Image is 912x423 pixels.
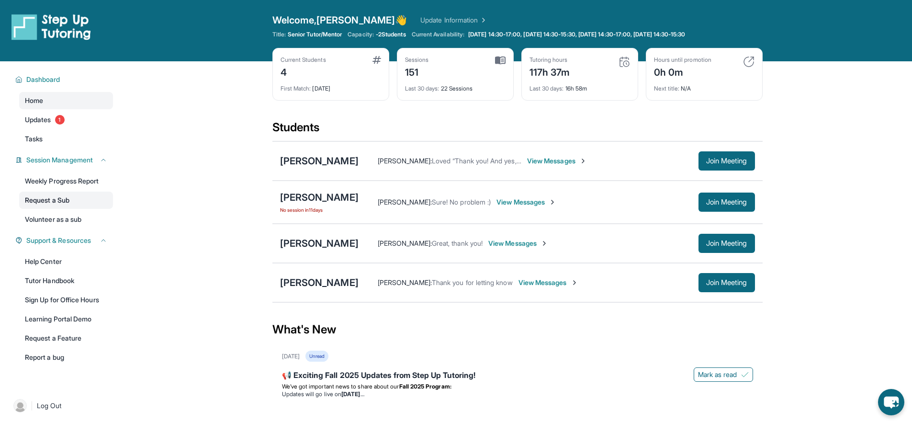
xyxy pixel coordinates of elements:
span: Join Meeting [706,158,747,164]
span: | [31,400,33,412]
div: Sessions [405,56,429,64]
img: logo [11,13,91,40]
span: [PERSON_NAME] : [378,157,432,165]
button: Mark as read [694,367,753,382]
span: Home [25,96,43,105]
div: [DATE] [281,79,381,92]
span: View Messages [527,156,587,166]
div: N/A [654,79,754,92]
li: Updates will go live on [282,390,753,398]
div: What's New [272,309,763,351]
div: 117h 37m [529,64,570,79]
img: Chevron-Right [579,157,587,165]
a: |Log Out [10,395,113,416]
div: 16h 58m [529,79,630,92]
div: Unread [305,351,328,362]
div: 4 [281,64,326,79]
a: Volunteer as a sub [19,211,113,228]
div: [PERSON_NAME] [280,191,359,204]
img: user-img [13,399,27,412]
button: Support & Resources [23,236,107,245]
div: [PERSON_NAME] [280,237,359,250]
span: Title: [272,31,286,38]
a: Tutor Handbook [19,272,113,289]
img: Mark as read [741,371,749,378]
a: Tasks [19,130,113,148]
div: Tutoring hours [529,56,570,64]
span: Capacity: [348,31,374,38]
img: card [495,56,506,65]
span: [PERSON_NAME] : [378,239,432,247]
span: View Messages [496,197,556,207]
div: 22 Sessions [405,79,506,92]
div: Students [272,120,763,141]
div: 0h 0m [654,64,711,79]
span: First Match : [281,85,311,92]
button: Session Management [23,155,107,165]
img: card [743,56,754,68]
div: Current Students [281,56,326,64]
span: Tasks [25,134,43,144]
div: [DATE] [282,353,300,360]
span: Updates [25,115,51,125]
span: Session Management [26,155,93,165]
span: We’ve got important news to share about our [282,383,399,390]
img: Chevron-Right [540,240,548,247]
button: chat-button [878,389,904,415]
span: Join Meeting [706,240,747,246]
span: Next title : [654,85,680,92]
strong: [DATE] [341,390,364,398]
a: Sign Up for Office Hours [19,291,113,309]
img: Chevron Right [478,15,487,25]
span: Log Out [37,401,62,411]
span: Dashboard [26,75,60,84]
span: -2 Students [376,31,406,38]
button: Join Meeting [698,273,755,292]
a: Updates1 [19,111,113,128]
a: Request a Sub [19,192,113,209]
span: Senior Tutor/Mentor [288,31,342,38]
a: Weekly Progress Report [19,172,113,190]
a: [DATE] 14:30-17:00, [DATE] 14:30-15:30, [DATE] 14:30-17:00, [DATE] 14:30-15:30 [466,31,687,38]
span: Sure! No problem :) [432,198,491,206]
img: card [372,56,381,64]
a: Help Center [19,253,113,270]
span: Great, thank you! [432,239,483,247]
span: Join Meeting [706,280,747,286]
button: Join Meeting [698,234,755,253]
span: Last 30 days : [405,85,439,92]
span: Thank you for letting know [432,278,513,286]
span: No session in 11 days [280,206,359,214]
span: [PERSON_NAME] : [378,198,432,206]
img: Chevron-Right [549,198,556,206]
div: [PERSON_NAME] [280,276,359,289]
span: View Messages [518,278,578,287]
strong: Fall 2025 Program: [399,383,451,390]
span: Support & Resources [26,236,91,245]
a: Request a Feature [19,330,113,347]
a: Update Information [420,15,487,25]
span: [PERSON_NAME] : [378,278,432,286]
button: Dashboard [23,75,107,84]
span: Last 30 days : [529,85,564,92]
span: Join Meeting [706,199,747,205]
span: Mark as read [698,370,737,379]
img: Chevron-Right [571,279,578,286]
span: [DATE] 14:30-17:00, [DATE] 14:30-15:30, [DATE] 14:30-17:00, [DATE] 14:30-15:30 [468,31,685,38]
span: View Messages [488,239,548,248]
a: Report a bug [19,349,113,366]
span: Current Availability: [412,31,464,38]
a: Home [19,92,113,109]
img: card [619,56,630,68]
div: [PERSON_NAME] [280,154,359,168]
a: Learning Portal Demo [19,310,113,328]
button: Join Meeting [698,151,755,171]
div: 151 [405,64,429,79]
div: 📢 Exciting Fall 2025 Updates from Step Up Tutoring! [282,369,753,383]
button: Join Meeting [698,193,755,212]
div: Hours until promotion [654,56,711,64]
span: 1 [55,115,65,125]
span: Welcome, [PERSON_NAME] 👋 [272,13,407,27]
